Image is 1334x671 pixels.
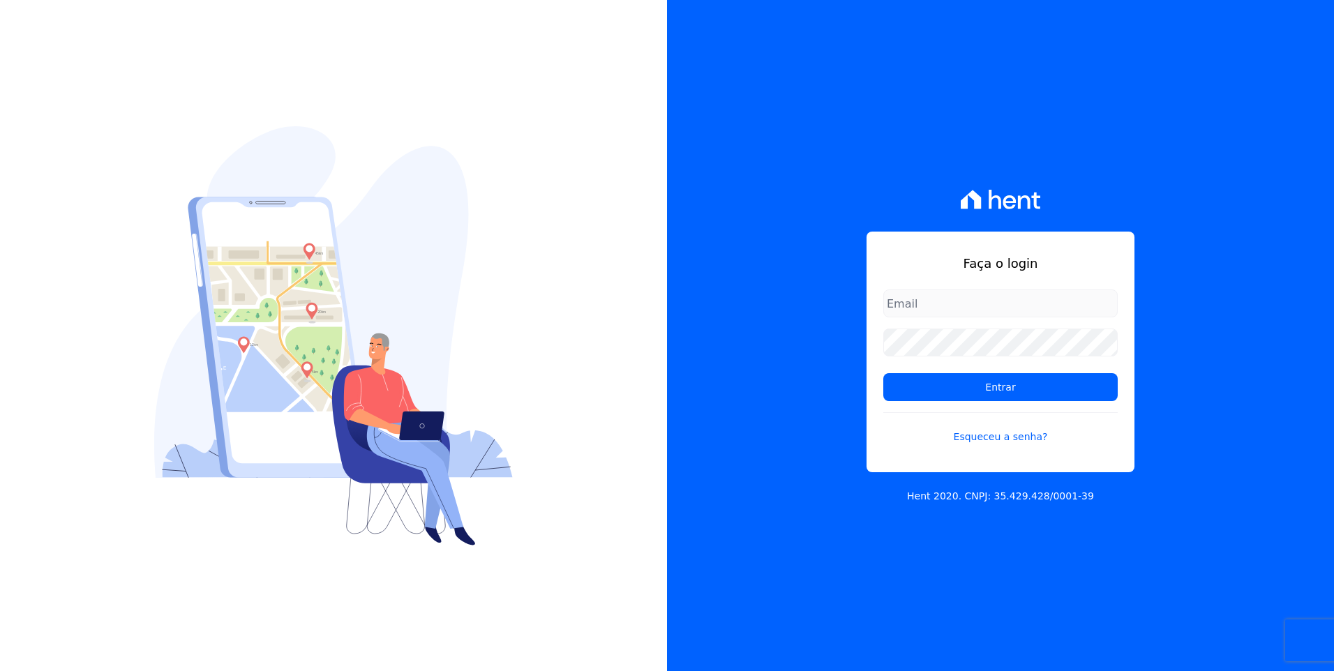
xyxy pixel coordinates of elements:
input: Email [883,289,1118,317]
a: Esqueceu a senha? [883,412,1118,444]
p: Hent 2020. CNPJ: 35.429.428/0001-39 [907,489,1094,504]
input: Entrar [883,373,1118,401]
img: Login [154,126,513,545]
h1: Faça o login [883,254,1118,273]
